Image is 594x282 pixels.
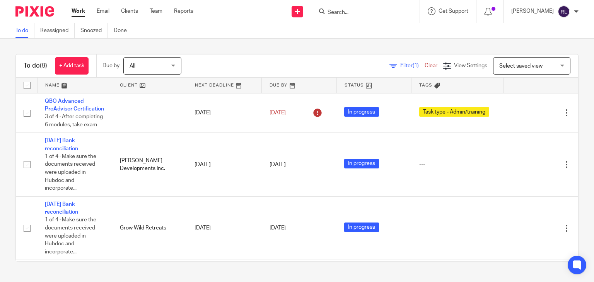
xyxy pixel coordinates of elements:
[419,224,495,232] div: ---
[558,5,570,18] img: svg%3E
[121,7,138,15] a: Clients
[55,57,89,75] a: + Add task
[499,63,543,69] span: Select saved view
[24,62,47,70] h1: To do
[270,225,286,231] span: [DATE]
[270,110,286,116] span: [DATE]
[187,196,262,260] td: [DATE]
[80,23,108,38] a: Snoozed
[72,7,85,15] a: Work
[327,9,396,16] input: Search
[270,162,286,167] span: [DATE]
[344,159,379,168] span: In progress
[45,202,78,215] a: [DATE] Bank reconciliation
[114,23,133,38] a: Done
[187,93,262,133] td: [DATE]
[15,23,34,38] a: To do
[102,62,119,70] p: Due by
[45,114,103,127] span: 3 of 4 · After completing 6 modules, take exam
[344,107,379,117] span: In progress
[150,7,162,15] a: Team
[40,23,75,38] a: Reassigned
[112,196,187,260] td: Grow Wild Retreats
[45,138,78,151] a: [DATE] Bank reconciliation
[425,63,437,68] a: Clear
[419,161,495,168] div: ---
[130,63,135,69] span: All
[454,63,487,68] span: View Settings
[112,133,187,197] td: [PERSON_NAME] Developments Inc.
[439,8,468,14] span: Get Support
[40,63,47,69] span: (9)
[400,63,425,68] span: Filter
[174,7,193,15] a: Reports
[419,83,432,87] span: Tags
[511,7,554,15] p: [PERSON_NAME]
[187,133,262,197] td: [DATE]
[15,6,54,17] img: Pixie
[45,99,104,112] a: QBO Advanced ProAdvisor Certification
[344,223,379,232] span: In progress
[413,63,419,68] span: (1)
[45,154,96,191] span: 1 of 4 · Make sure the documents received were uploaded in Hubdoc and incorporate...
[97,7,109,15] a: Email
[419,107,489,117] span: Task type - Admin/training
[45,217,96,255] span: 1 of 4 · Make sure the documents received were uploaded in Hubdoc and incorporate...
